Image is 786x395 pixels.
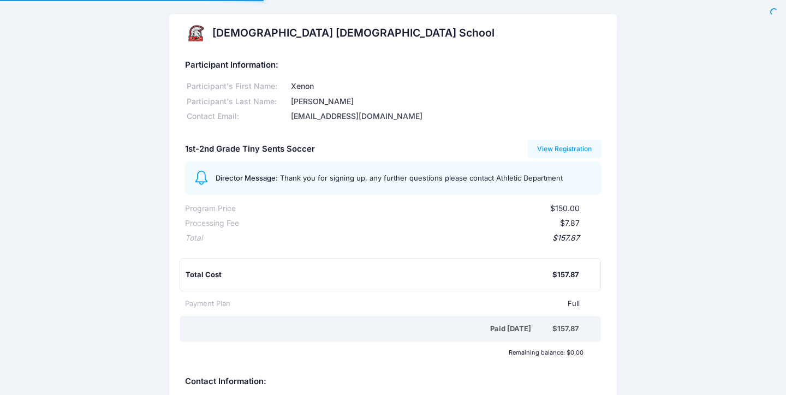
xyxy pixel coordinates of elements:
h5: 1st-2nd Grade Tiny Sents Soccer [185,145,315,154]
h5: Participant Information: [185,61,601,70]
div: Xenon [289,81,602,92]
div: Remaining balance: $0.00 [180,349,588,356]
div: $157.87 [552,270,579,280]
h5: Contact Information: [185,377,601,387]
div: Payment Plan [185,298,230,309]
div: [EMAIL_ADDRESS][DOMAIN_NAME] [289,111,602,122]
div: Paid [DATE] [187,324,552,334]
div: $7.87 [239,218,580,229]
div: Participant's Last Name: [185,96,289,107]
div: Total [185,232,203,244]
h2: [DEMOGRAPHIC_DATA] [DEMOGRAPHIC_DATA] School [212,27,495,39]
div: $157.87 [552,324,579,334]
div: [PERSON_NAME] [289,96,602,107]
span: Thank you for signing up, any further questions please contact Athletic Department [280,173,563,182]
div: $157.87 [203,232,580,244]
div: Full [230,298,580,309]
div: Contact Email: [185,111,289,122]
div: Program Price [185,203,236,214]
span: $150.00 [550,204,580,213]
div: Participant's First Name: [185,81,289,92]
div: Total Cost [186,270,552,280]
a: View Registration [528,140,602,158]
span: Director Message: [216,173,278,182]
div: Processing Fee [185,218,239,229]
